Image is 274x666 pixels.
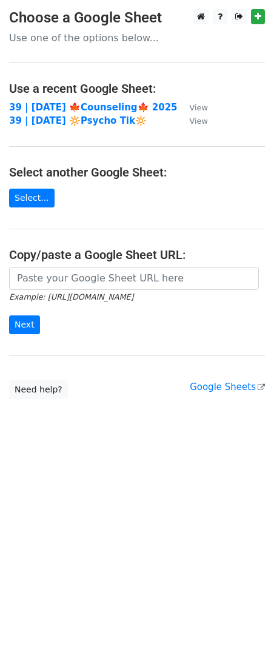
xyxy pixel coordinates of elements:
[178,102,208,113] a: View
[9,267,259,290] input: Paste your Google Sheet URL here
[9,380,68,399] a: Need help?
[190,103,208,112] small: View
[9,9,265,27] h3: Choose a Google Sheet
[9,315,40,334] input: Next
[9,102,178,113] a: 39 | [DATE] 🍁Counseling🍁 2025
[178,115,208,126] a: View
[9,81,265,96] h4: Use a recent Google Sheet:
[9,189,55,207] a: Select...
[9,32,265,44] p: Use one of the options below...
[9,292,133,301] small: Example: [URL][DOMAIN_NAME]
[9,165,265,180] h4: Select another Google Sheet:
[9,115,147,126] a: 39 | [DATE] 🔆Psycho Tik🔆
[190,116,208,126] small: View
[9,247,265,262] h4: Copy/paste a Google Sheet URL:
[190,382,265,392] a: Google Sheets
